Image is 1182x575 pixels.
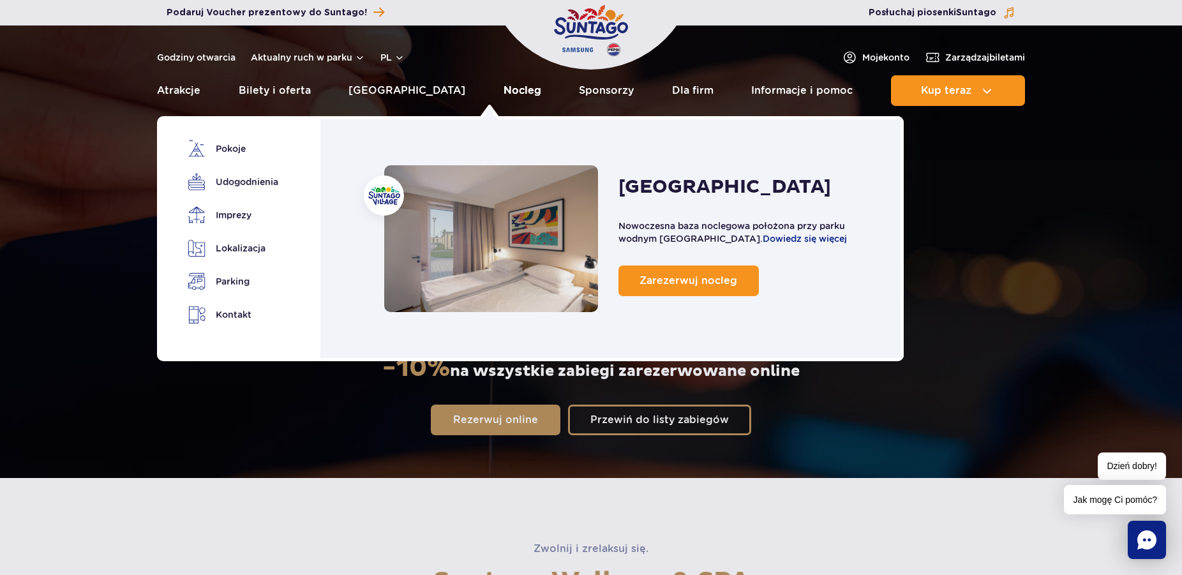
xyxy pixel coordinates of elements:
a: Nocleg [504,75,541,106]
button: Kup teraz [891,75,1025,106]
a: Dla firm [672,75,714,106]
a: Bilety i oferta [239,75,311,106]
a: Mojekonto [842,50,909,65]
a: Udogodnienia [188,173,274,191]
button: pl [380,51,405,64]
span: Kup teraz [921,85,971,96]
a: Zarządzajbiletami [925,50,1025,65]
h2: [GEOGRAPHIC_DATA] [618,175,831,199]
a: Nocleg [384,165,598,312]
a: Parking [188,273,274,290]
a: Atrakcje [157,75,200,106]
a: Informacje i pomoc [751,75,853,106]
span: Jak mogę Ci pomóc? [1064,485,1166,514]
p: Nowoczesna baza noclegowa położona przy parku wodnym [GEOGRAPHIC_DATA]. [618,220,875,245]
a: Kontakt [188,306,274,324]
img: Suntago [368,186,400,205]
span: Dzień dobry! [1098,452,1166,480]
a: [GEOGRAPHIC_DATA] [348,75,465,106]
span: Zarządzaj biletami [945,51,1025,64]
a: Zarezerwuj nocleg [618,265,759,296]
a: Lokalizacja [188,239,274,257]
a: Dowiedz się więcej [763,234,847,244]
button: Aktualny ruch w parku [251,52,365,63]
a: Pokoje [188,140,274,158]
span: Zarezerwuj nocleg [640,274,737,287]
span: Moje konto [862,51,909,64]
a: Godziny otwarcia [157,51,236,64]
a: Sponsorzy [579,75,634,106]
a: Imprezy [188,206,274,224]
div: Chat [1128,521,1166,559]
